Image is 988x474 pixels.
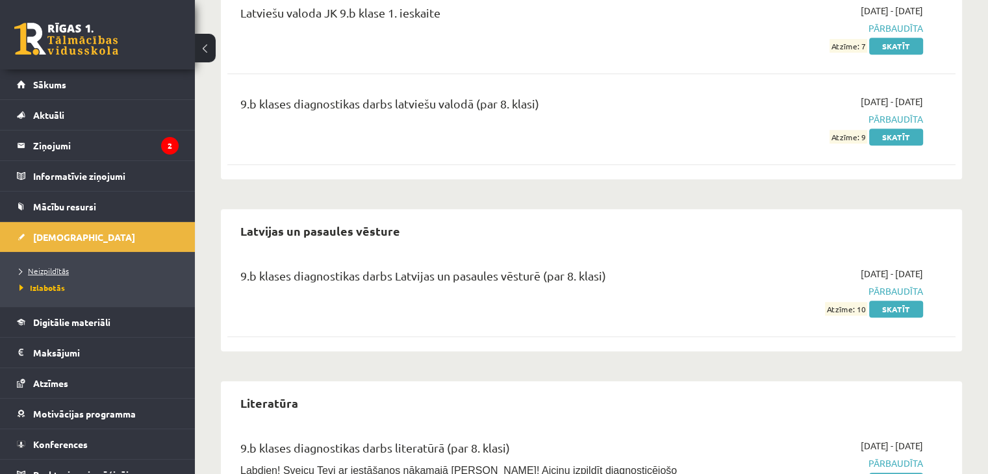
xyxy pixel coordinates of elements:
[33,79,66,90] span: Sākums
[830,130,867,143] span: Atzīme: 9
[869,38,923,55] a: Skatīt
[33,377,68,389] span: Atzīmes
[19,266,69,276] span: Neizpildītās
[227,388,311,418] h2: Literatūra
[240,439,689,463] div: 9.b klases diagnostikas darbs literatūrā (par 8. klasi)
[709,456,923,470] span: Pārbaudīta
[33,438,88,450] span: Konferences
[17,131,179,160] a: Ziņojumi2
[17,100,179,130] a: Aktuāli
[33,231,135,243] span: [DEMOGRAPHIC_DATA]
[17,429,179,459] a: Konferences
[19,265,182,277] a: Neizpildītās
[709,21,923,35] span: Pārbaudīta
[19,282,65,293] span: Izlabotās
[19,282,182,293] a: Izlabotās
[17,192,179,221] a: Mācību resursi
[17,222,179,252] a: [DEMOGRAPHIC_DATA]
[33,161,179,191] legend: Informatīvie ziņojumi
[17,368,179,398] a: Atzīmes
[227,216,413,246] h2: Latvijas un pasaules vēsture
[825,302,867,316] span: Atzīme: 10
[33,408,136,419] span: Motivācijas programma
[709,284,923,298] span: Pārbaudīta
[33,338,179,368] legend: Maksājumi
[861,4,923,18] span: [DATE] - [DATE]
[161,137,179,155] i: 2
[709,112,923,126] span: Pārbaudīta
[17,399,179,429] a: Motivācijas programma
[17,307,179,337] a: Digitālie materiāli
[869,129,923,145] a: Skatīt
[869,301,923,318] a: Skatīt
[861,439,923,453] span: [DATE] - [DATE]
[17,161,179,191] a: Informatīvie ziņojumi
[17,69,179,99] a: Sākums
[14,23,118,55] a: Rīgas 1. Tālmācības vidusskola
[33,131,179,160] legend: Ziņojumi
[33,109,64,121] span: Aktuāli
[17,338,179,368] a: Maksājumi
[240,4,689,28] div: Latviešu valoda JK 9.b klase 1. ieskaite
[861,95,923,108] span: [DATE] - [DATE]
[33,316,110,328] span: Digitālie materiāli
[240,95,689,119] div: 9.b klases diagnostikas darbs latviešu valodā (par 8. klasi)
[240,267,689,291] div: 9.b klases diagnostikas darbs Latvijas un pasaules vēsturē (par 8. klasi)
[830,39,867,53] span: Atzīme: 7
[33,201,96,212] span: Mācību resursi
[861,267,923,281] span: [DATE] - [DATE]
